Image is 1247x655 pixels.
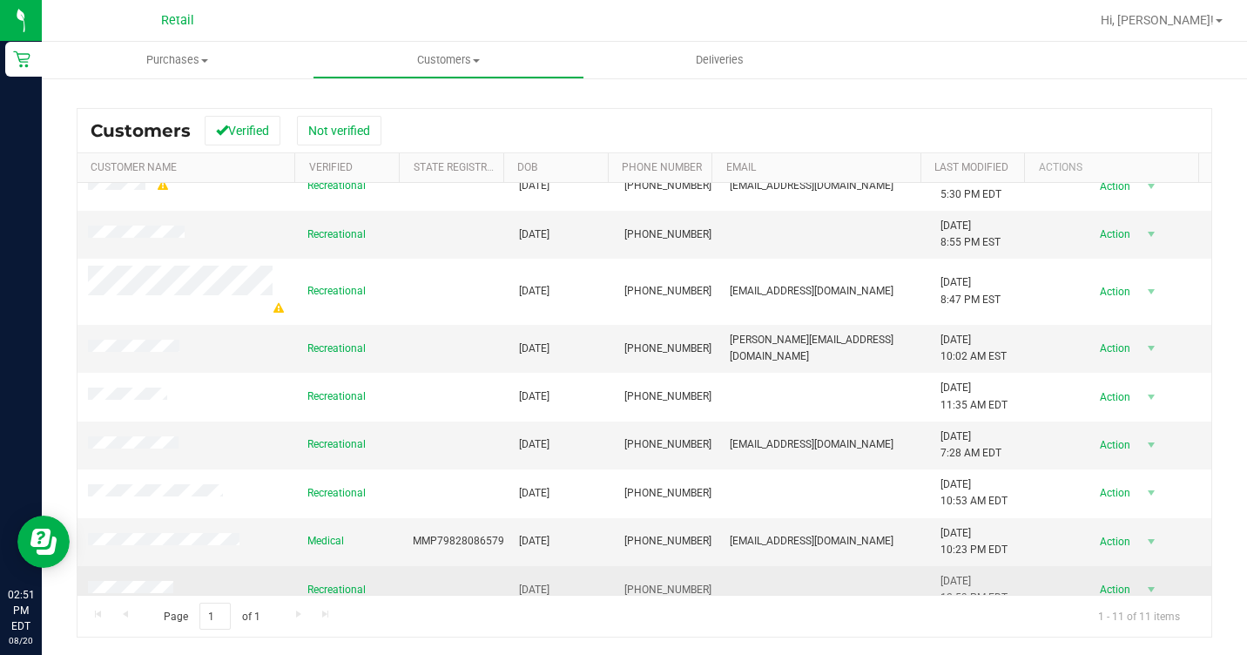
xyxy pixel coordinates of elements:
span: Action [1084,481,1141,505]
span: [DATE] 5:30 PM EDT [940,170,1001,203]
span: [PHONE_NUMBER] [624,341,711,357]
span: [DATE] 10:02 AM EST [940,332,1007,365]
span: Recreational [307,283,366,300]
span: [DATE] 8:47 PM EST [940,274,1001,307]
span: [PHONE_NUMBER] [624,178,711,194]
span: [EMAIL_ADDRESS][DOMAIN_NAME] [730,436,893,453]
p: 02:51 PM EDT [8,587,34,634]
span: [EMAIL_ADDRESS][DOMAIN_NAME] [730,533,893,550]
span: Action [1084,385,1141,409]
a: Customers [313,42,583,78]
span: [DATE] 7:28 AM EDT [940,429,1001,462]
span: select [1141,385,1163,409]
a: Phone Number [622,161,702,173]
span: Action [1084,577,1141,602]
span: select [1141,577,1163,602]
a: DOB [517,161,537,173]
a: Purchases [42,42,313,78]
span: Hi, [PERSON_NAME]! [1101,13,1214,27]
span: select [1141,174,1163,199]
span: [DATE] [519,436,549,453]
p: 08/20 [8,634,34,647]
a: Last Modified [934,161,1008,173]
div: Actions [1039,161,1192,173]
span: select [1141,280,1163,304]
span: Recreational [307,226,366,243]
span: [EMAIL_ADDRESS][DOMAIN_NAME] [730,283,893,300]
span: select [1141,530,1163,554]
span: [PERSON_NAME][EMAIL_ADDRESS][DOMAIN_NAME] [730,332,920,365]
div: Warning - Level 1 [155,178,171,194]
span: Action [1084,433,1141,457]
div: Warning - Level 1 [271,300,286,317]
span: Action [1084,530,1141,554]
a: Deliveries [584,42,855,78]
span: Recreational [307,485,366,502]
span: Deliveries [672,52,767,68]
span: [EMAIL_ADDRESS][DOMAIN_NAME] [730,178,893,194]
span: [PHONE_NUMBER] [624,388,711,405]
span: Recreational [307,341,366,357]
span: select [1141,481,1163,505]
a: State Registry Id [414,161,505,173]
span: Action [1084,280,1141,304]
span: [DATE] [519,226,549,243]
span: [PHONE_NUMBER] [624,283,711,300]
span: Recreational [307,388,366,405]
span: select [1141,222,1163,246]
a: Verified [309,161,353,173]
span: [DATE] [519,485,549,502]
span: Customers [91,120,191,141]
iframe: Resource center [17,516,70,568]
button: Verified [205,116,280,145]
span: Action [1084,336,1141,361]
span: [DATE] [519,341,549,357]
span: Purchases [42,52,313,68]
span: Retail [161,13,194,28]
span: [DATE] [519,388,549,405]
span: Recreational [307,582,366,598]
span: [PHONE_NUMBER] [624,582,711,598]
input: 1 [199,603,231,630]
span: [DATE] 8:55 PM EST [940,218,1001,251]
span: [PHONE_NUMBER] [624,436,711,453]
span: select [1141,336,1163,361]
span: [PHONE_NUMBER] [624,485,711,502]
span: Medical [307,533,344,550]
span: Page of 1 [149,603,274,630]
span: Recreational [307,436,366,453]
span: [PHONE_NUMBER] [624,533,711,550]
span: select [1141,433,1163,457]
span: [DATE] 10:23 PM EDT [940,525,1008,558]
a: Email [726,161,756,173]
span: [DATE] [519,533,549,550]
span: [PHONE_NUMBER] [624,226,711,243]
span: MMP79828086579 [413,533,504,550]
span: [DATE] [519,283,549,300]
span: [DATE] [519,178,549,194]
button: Not verified [297,116,381,145]
span: Customers [313,52,583,68]
span: [DATE] 10:53 AM EDT [940,476,1008,510]
span: [DATE] [519,582,549,598]
inline-svg: Retail [13,51,30,68]
span: Action [1084,174,1141,199]
span: [DATE] 11:35 AM EDT [940,380,1008,413]
span: [DATE] 12:59 PM EDT [940,573,1008,606]
span: 1 - 11 of 11 items [1084,603,1194,629]
span: Recreational [307,178,366,194]
span: Action [1084,222,1141,246]
a: Customer Name [91,161,177,173]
